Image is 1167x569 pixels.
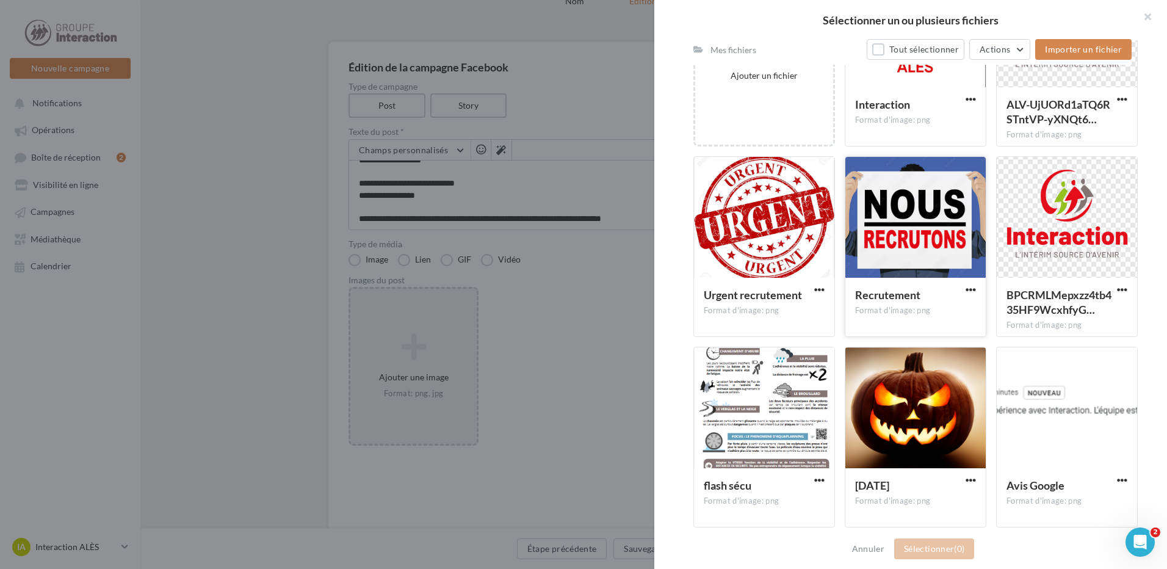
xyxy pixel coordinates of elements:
[1006,496,1127,507] div: Format d'image: png
[969,39,1030,60] button: Actions
[1006,98,1110,126] span: ALV-UjUORd1aTQ6RSTntVP-yXNQt6c8YWoad2wB5u8g1wqrfy-BpOg
[1006,288,1111,316] span: BPCRMLMepxzz4tb435HF9WcxhfyGWw8PI3Gupqc7WV1q32WclMHU2wB_RHIWXUpXVhvim16craVazfY=s0
[855,479,889,492] span: Halloween
[704,496,825,507] div: Format d'image: png
[894,538,974,559] button: Sélectionner(0)
[847,542,889,556] button: Annuler
[1006,129,1127,140] div: Format d'image: png
[855,496,976,507] div: Format d'image: png
[1045,44,1122,54] span: Importer un fichier
[710,44,756,56] div: Mes fichiers
[1035,39,1132,60] button: Importer un fichier
[1006,320,1127,331] div: Format d'image: png
[700,70,828,82] div: Ajouter un fichier
[1151,527,1160,537] span: 2
[704,288,802,302] span: Urgent recrutement
[704,305,825,316] div: Format d'image: png
[855,98,910,111] span: Interaction
[674,15,1147,26] h2: Sélectionner un ou plusieurs fichiers
[704,479,751,492] span: flash sécu
[954,543,964,554] span: (0)
[1006,479,1064,492] span: Avis Google
[855,288,920,302] span: Recrutement
[980,44,1010,54] span: Actions
[867,39,964,60] button: Tout sélectionner
[855,305,976,316] div: Format d'image: png
[855,115,976,126] div: Format d'image: png
[1125,527,1155,557] iframe: Intercom live chat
